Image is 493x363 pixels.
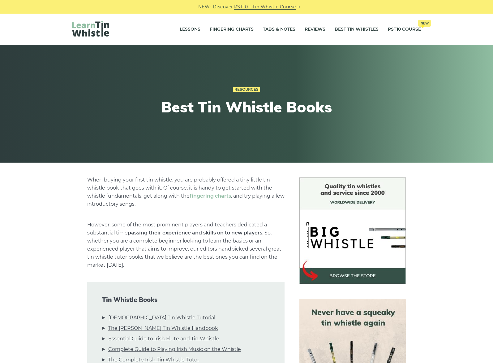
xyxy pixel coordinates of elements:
[263,22,295,37] a: Tabs & Notes
[418,20,431,27] span: New
[102,296,270,304] span: Tin Whistle Books
[108,324,218,332] a: The [PERSON_NAME] Tin Whistle Handbook
[180,22,200,37] a: Lessons
[128,230,262,236] strong: passing their experience and skills on to new players
[305,22,325,37] a: Reviews
[335,22,379,37] a: Best Tin Whistles
[87,221,285,269] p: However, some of the most prominent players and teachers dedicated a substantial time . So, wheth...
[190,193,231,199] a: fingering charts
[108,335,219,343] a: Essential Guide to Irish Flute and Tin Whistle
[108,345,241,353] a: Complete Guide to Playing Irish Music on the Whistle
[72,21,109,37] img: LearnTinWhistle.com
[210,22,254,37] a: Fingering Charts
[87,176,285,208] p: When buying your first tin whistle, you are probably offered a tiny little tin whistle book that ...
[299,177,406,284] img: BigWhistle Tin Whistle Store
[233,87,260,92] a: Resources
[133,98,360,116] h1: Best Tin Whistle Books
[108,314,215,322] a: [DEMOGRAPHIC_DATA] Tin Whistle Tutorial
[388,22,421,37] a: PST10 CourseNew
